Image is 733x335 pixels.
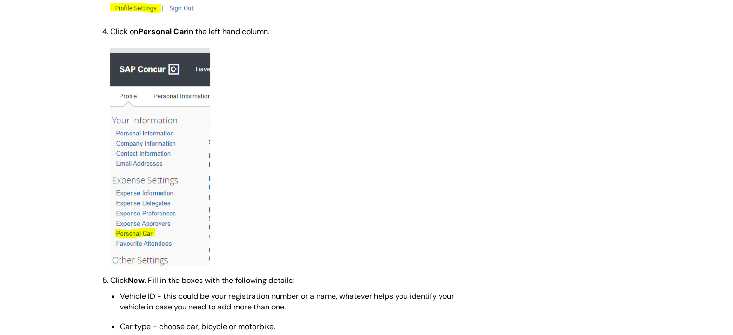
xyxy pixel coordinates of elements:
span: Click . Fill in the boxes with the following details: [110,275,294,285]
strong: New [128,275,145,285]
strong: Personal Car [138,27,187,37]
img: hd_iHP3KxL58SGEni2N5H3IO0smrnqd7GQ.png [110,48,210,266]
span: Car type - choose car, bicycle or motorbike. [120,322,275,332]
span: Click on in the left hand column. [110,27,269,161]
span: Vehicle ID - this could be your registration number or a name, whatever helps you identify your v... [120,291,454,312]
